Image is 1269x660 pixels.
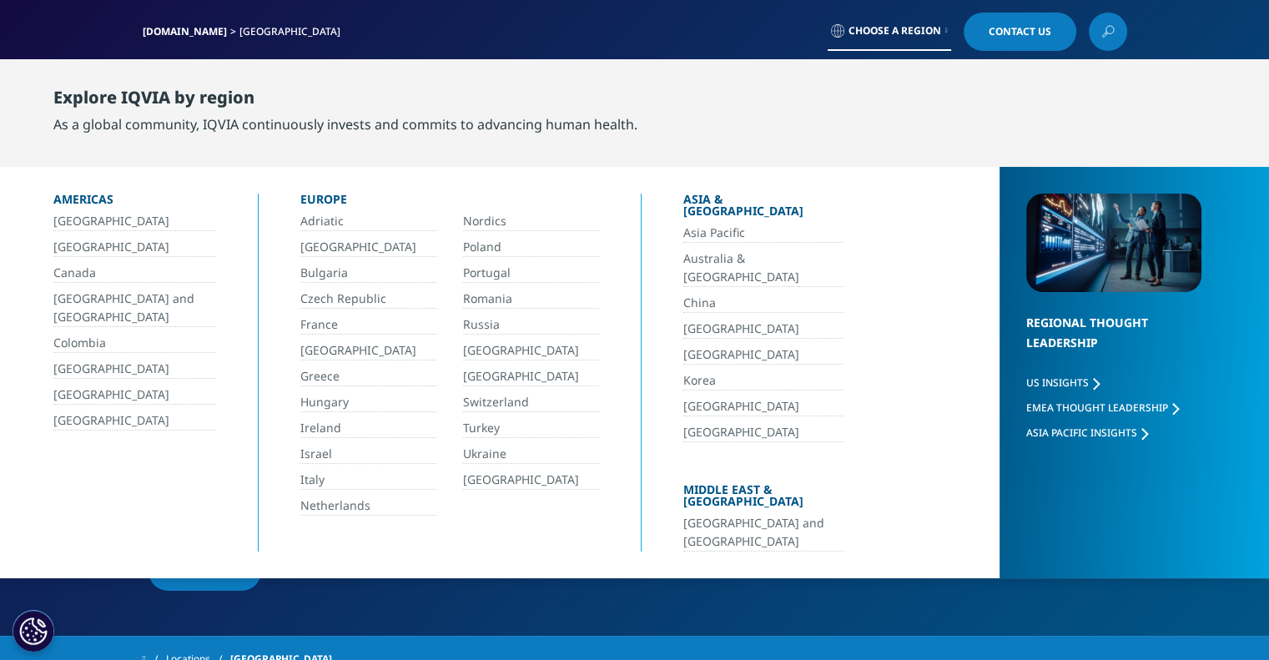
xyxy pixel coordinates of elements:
[53,385,216,405] a: [GEOGRAPHIC_DATA]
[53,360,216,379] a: [GEOGRAPHIC_DATA]
[849,24,941,38] span: Choose a Region
[283,58,1127,137] nav: Primary
[1026,426,1148,440] a: Asia Pacific Insights
[1026,375,1100,390] a: US Insights
[463,341,599,360] a: [GEOGRAPHIC_DATA]
[463,419,599,438] a: Turkey
[53,194,216,212] div: Americas
[463,367,599,386] a: [GEOGRAPHIC_DATA]
[53,114,637,134] div: As a global community, IQVIA continuously invests and commits to advancing human health.
[683,320,843,339] a: [GEOGRAPHIC_DATA]
[463,393,599,412] a: Switzerland
[300,471,436,490] a: Italy
[143,24,227,38] a: [DOMAIN_NAME]
[13,610,54,652] button: Cookies Settings
[964,13,1076,51] a: Contact Us
[53,88,637,114] div: Explore IQVIA by region
[1026,401,1179,415] a: EMEA Thought Leadership
[463,471,599,490] a: [GEOGRAPHIC_DATA]
[300,419,436,438] a: Ireland
[300,393,436,412] a: Hungary
[300,496,436,516] a: Netherlands
[300,445,436,464] a: Israel
[300,341,436,360] a: [GEOGRAPHIC_DATA]
[463,238,599,257] a: Poland
[1026,194,1201,292] img: 2093_analyzing-data-using-big-screen-display-and-laptop.png
[683,194,843,224] div: Asia & [GEOGRAPHIC_DATA]
[53,334,216,353] a: Colombia
[300,315,436,335] a: France
[53,411,216,431] a: [GEOGRAPHIC_DATA]
[463,290,599,309] a: Romania
[1026,426,1137,440] span: Asia Pacific Insights
[683,484,843,514] div: Middle East & [GEOGRAPHIC_DATA]
[1026,401,1168,415] span: EMEA Thought Leadership
[463,212,599,231] a: Nordics
[463,315,599,335] a: Russia
[683,514,843,552] a: [GEOGRAPHIC_DATA] and [GEOGRAPHIC_DATA]
[683,397,843,416] a: [GEOGRAPHIC_DATA]
[300,238,436,257] a: [GEOGRAPHIC_DATA]
[683,224,843,243] a: Asia Pacific
[683,249,843,287] a: Australia & [GEOGRAPHIC_DATA]
[683,371,843,390] a: Korea
[463,264,599,283] a: Portugal
[300,264,436,283] a: Bulgaria
[463,445,599,464] a: Ukraine
[53,212,216,231] a: [GEOGRAPHIC_DATA]
[1026,313,1201,374] div: Regional Thought Leadership
[53,264,216,283] a: Canada
[300,290,436,309] a: Czech Republic
[683,423,843,442] a: [GEOGRAPHIC_DATA]
[300,194,599,212] div: Europe
[300,212,436,231] a: Adriatic
[300,367,436,386] a: Greece
[53,290,216,327] a: [GEOGRAPHIC_DATA] and [GEOGRAPHIC_DATA]
[989,27,1051,37] span: Contact Us
[683,294,843,313] a: China
[683,345,843,365] a: [GEOGRAPHIC_DATA]
[239,25,347,38] div: [GEOGRAPHIC_DATA]
[53,238,216,257] a: [GEOGRAPHIC_DATA]
[1026,375,1089,390] span: US Insights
